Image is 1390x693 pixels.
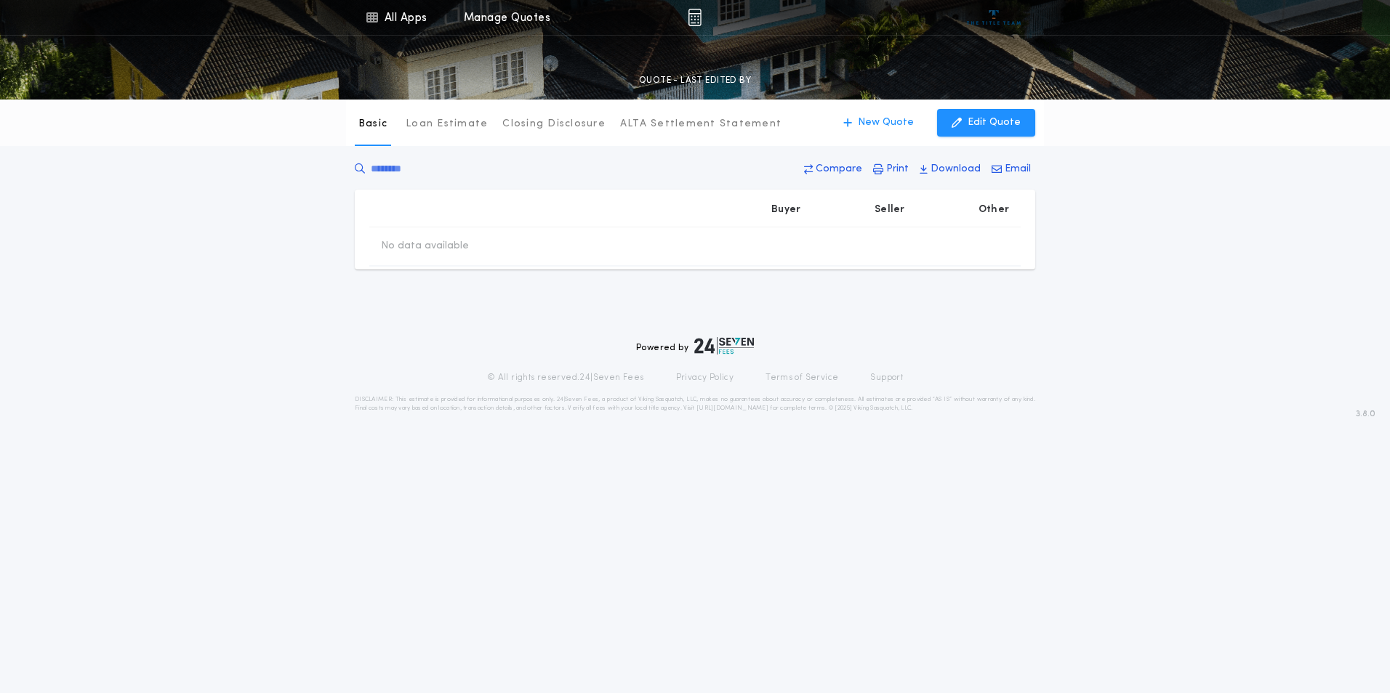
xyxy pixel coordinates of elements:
[358,117,387,131] p: Basic
[858,115,914,130] p: New Quote
[620,117,782,131] p: ALTA Settlement Statement
[1356,408,1375,421] span: 3.8.0
[968,115,1021,130] p: Edit Quote
[875,203,905,217] p: Seller
[829,109,928,137] button: New Quote
[979,203,1009,217] p: Other
[694,337,754,354] img: logo
[1005,162,1031,177] p: Email
[639,73,751,88] p: QUOTE - LAST EDITED BY
[987,156,1035,182] button: Email
[967,10,1021,25] img: vs-icon
[487,372,644,384] p: © All rights reserved. 24|Seven Fees
[931,162,981,177] p: Download
[869,156,913,182] button: Print
[886,162,909,177] p: Print
[676,372,734,384] a: Privacy Policy
[636,337,754,354] div: Powered by
[870,372,903,384] a: Support
[502,117,606,131] p: Closing Disclosure
[800,156,867,182] button: Compare
[937,109,1035,137] button: Edit Quote
[688,9,702,26] img: img
[696,405,768,411] a: [URL][DOMAIN_NAME]
[406,117,488,131] p: Loan Estimate
[915,156,985,182] button: Download
[369,227,481,265] td: No data available
[766,372,838,384] a: Terms of Service
[771,203,800,217] p: Buyer
[355,395,1035,413] p: DISCLAIMER: This estimate is provided for informational purposes only. 24|Seven Fees, a product o...
[816,162,862,177] p: Compare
